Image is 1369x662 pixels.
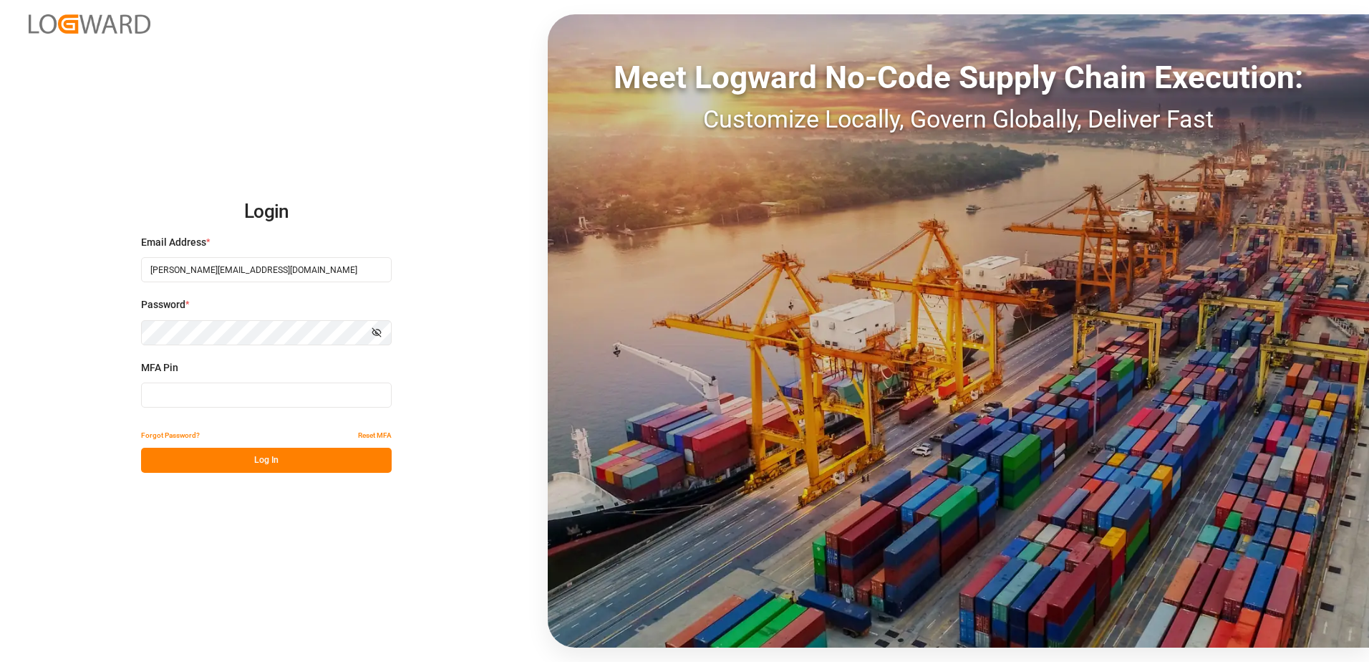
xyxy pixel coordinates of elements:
span: Email Address [141,235,206,250]
span: Password [141,297,185,312]
input: Enter your email [141,257,392,282]
button: Log In [141,448,392,473]
span: MFA Pin [141,360,178,375]
img: Logward_new_orange.png [29,14,150,34]
h2: Login [141,189,392,235]
div: Customize Locally, Govern Globally, Deliver Fast [548,101,1369,138]
div: Meet Logward No-Code Supply Chain Execution: [548,54,1369,101]
button: Forgot Password? [141,423,200,448]
button: Reset MFA [358,423,392,448]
